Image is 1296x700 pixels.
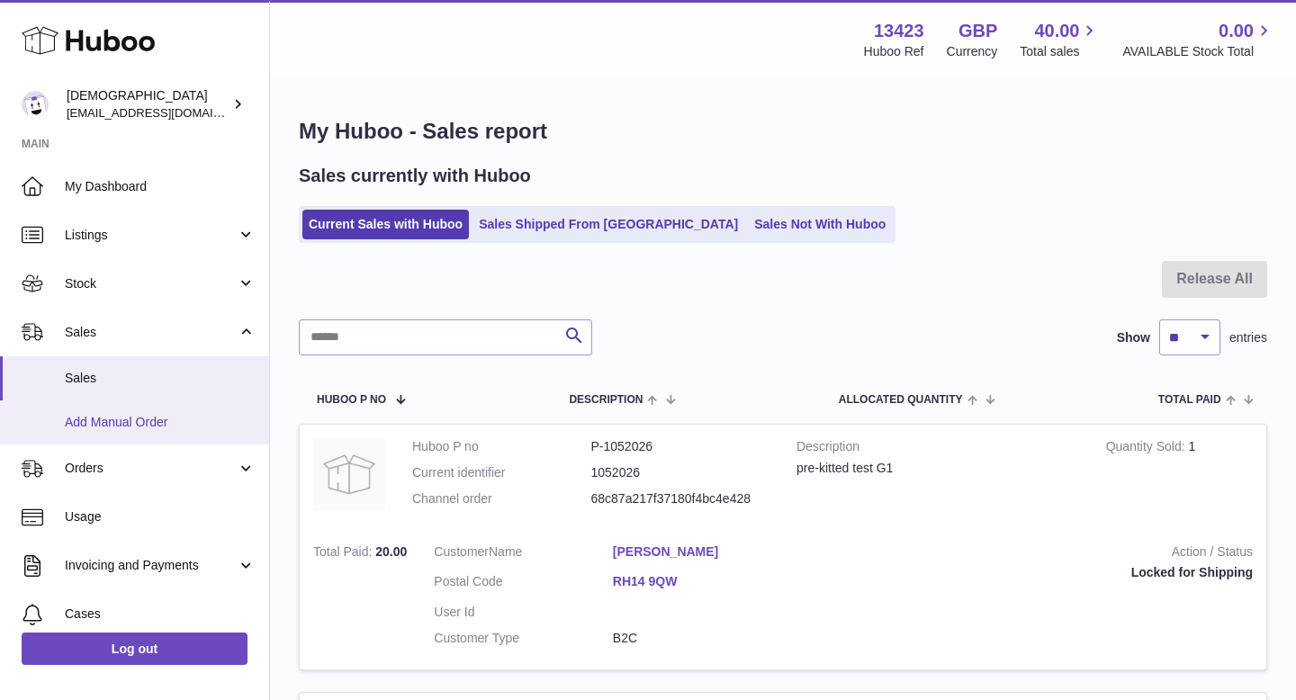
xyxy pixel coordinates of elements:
strong: Quantity Sold [1106,439,1189,458]
span: Listings [65,227,237,244]
img: no-photo.jpg [313,438,385,510]
strong: Description [796,438,1079,460]
a: Sales Not With Huboo [748,210,892,239]
span: Customer [434,544,489,559]
span: Total paid [1158,394,1221,406]
span: Huboo P no [317,394,386,406]
a: 0.00 AVAILABLE Stock Total [1122,19,1274,60]
span: Total sales [1020,43,1100,60]
dt: Current identifier [412,464,591,481]
span: My Dashboard [65,178,256,195]
span: Description [569,394,643,406]
div: [DEMOGRAPHIC_DATA] [67,87,229,121]
dt: Name [434,543,613,565]
dt: Huboo P no [412,438,591,455]
span: Stock [65,275,237,292]
a: RH14 9QW [613,573,792,590]
span: Orders [65,460,237,477]
dd: 68c87a217f37180f4bc4e428 [591,490,770,507]
span: 0.00 [1219,19,1254,43]
dt: Postal Code [434,573,613,595]
a: Sales Shipped From [GEOGRAPHIC_DATA] [472,210,744,239]
dt: Channel order [412,490,591,507]
span: entries [1229,329,1267,346]
h1: My Huboo - Sales report [299,117,1267,146]
dd: 1052026 [591,464,770,481]
img: olgazyuz@outlook.com [22,91,49,118]
a: 40.00 Total sales [1020,19,1100,60]
div: pre-kitted test G1 [796,460,1079,477]
strong: Action / Status [818,543,1253,565]
strong: Total Paid [313,544,375,563]
strong: GBP [958,19,997,43]
dt: User Id [434,604,613,621]
strong: 13423 [874,19,924,43]
span: Invoicing and Payments [65,557,237,574]
td: 1 [1093,425,1266,530]
span: Add Manual Order [65,414,256,431]
span: Usage [65,508,256,525]
a: [PERSON_NAME] [613,543,792,561]
a: Current Sales with Huboo [302,210,469,239]
span: 40.00 [1034,19,1079,43]
div: Currency [947,43,998,60]
span: Sales [65,324,237,341]
span: Cases [65,606,256,623]
span: Sales [65,370,256,387]
div: Huboo Ref [864,43,924,60]
h2: Sales currently with Huboo [299,164,531,188]
dt: Customer Type [434,630,613,647]
span: 20.00 [375,544,407,559]
span: [EMAIL_ADDRESS][DOMAIN_NAME] [67,105,265,120]
dd: P-1052026 [591,438,770,455]
span: ALLOCATED Quantity [839,394,963,406]
a: Log out [22,633,247,665]
label: Show [1117,329,1150,346]
div: Locked for Shipping [818,564,1253,581]
dd: B2C [613,630,792,647]
span: AVAILABLE Stock Total [1122,43,1274,60]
